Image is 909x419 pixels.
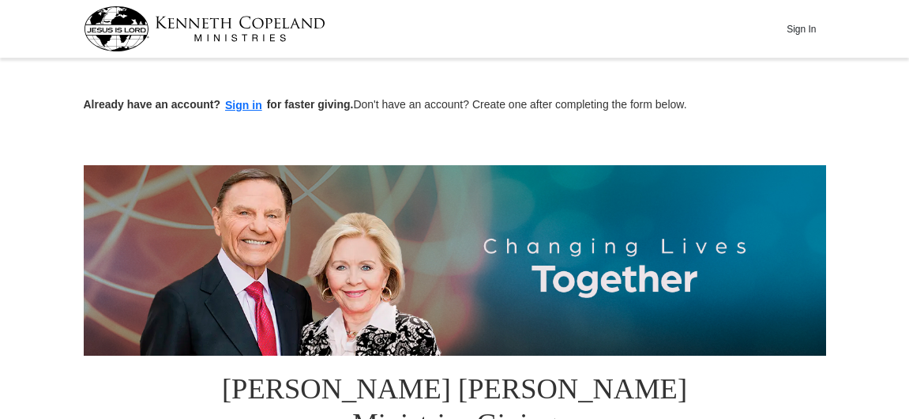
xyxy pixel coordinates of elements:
[84,96,826,115] p: Don't have an account? Create one after completing the form below.
[84,98,354,111] strong: Already have an account? for faster giving.
[778,17,825,41] button: Sign In
[220,96,267,115] button: Sign in
[84,6,325,51] img: kcm-header-logo.svg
